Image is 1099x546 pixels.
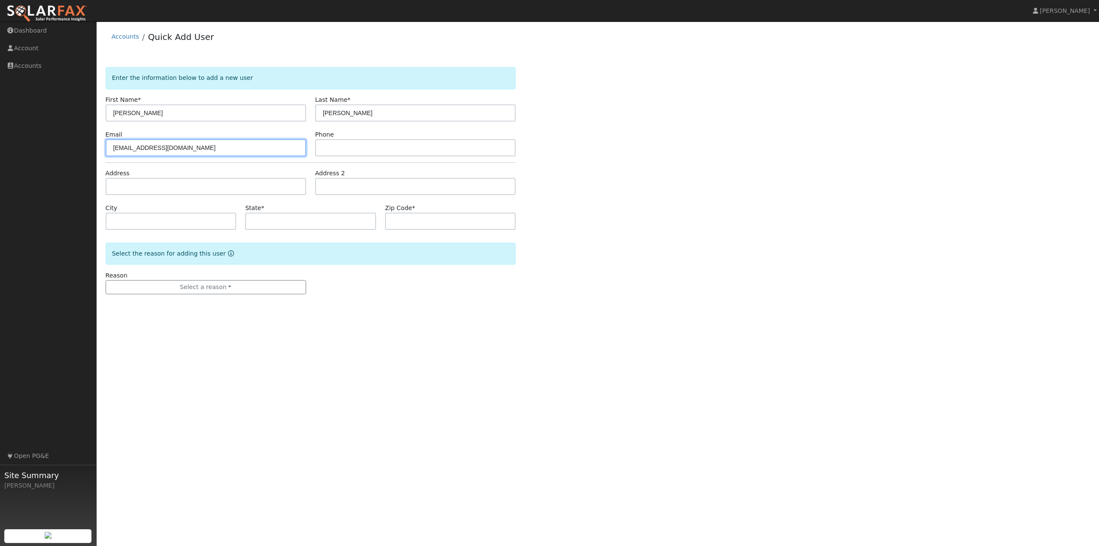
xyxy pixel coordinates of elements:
[138,96,141,103] span: Required
[315,95,350,104] label: Last Name
[106,243,516,265] div: Select the reason for adding this user
[106,280,306,295] button: Select a reason
[106,130,122,139] label: Email
[45,532,52,539] img: retrieve
[112,33,139,40] a: Accounts
[4,470,92,481] span: Site Summary
[245,204,264,213] label: State
[148,32,214,42] a: Quick Add User
[315,130,334,139] label: Phone
[261,204,264,211] span: Required
[226,250,234,257] a: Reason for new user
[4,481,92,490] div: [PERSON_NAME]
[1040,7,1090,14] span: [PERSON_NAME]
[106,169,130,178] label: Address
[106,271,128,280] label: Reason
[315,169,345,178] label: Address 2
[347,96,350,103] span: Required
[106,67,516,89] div: Enter the information below to add a new user
[412,204,415,211] span: Required
[106,204,118,213] label: City
[106,95,141,104] label: First Name
[6,5,87,23] img: SolarFax
[385,204,415,213] label: Zip Code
